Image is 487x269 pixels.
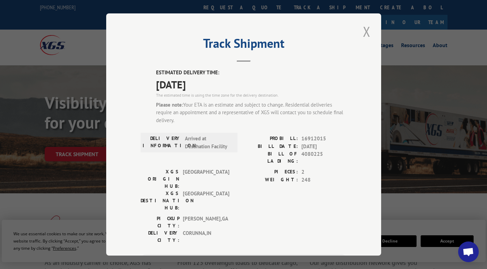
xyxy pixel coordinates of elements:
[156,92,347,98] div: The estimated time is using the time zone for the delivery destination.
[361,22,373,41] button: Close modal
[156,69,347,77] label: ESTIMATED DELIVERY TIME:
[141,215,179,229] label: PICKUP CITY:
[183,190,229,212] span: [GEOGRAPHIC_DATA]
[301,143,347,151] span: [DATE]
[156,77,347,92] span: [DATE]
[244,168,298,176] label: PIECES:
[183,215,229,229] span: [PERSON_NAME] , GA
[156,101,347,125] div: Your ETA is an estimate and subject to change. Residential deliveries require an appointment and ...
[185,135,231,150] span: Arrived at Destination Facility
[244,143,298,151] label: BILL DATE:
[141,39,347,52] h2: Track Shipment
[301,150,347,165] span: 4080225
[143,135,181,150] label: DELIVERY INFORMATION:
[141,168,179,190] label: XGS ORIGIN HUB:
[244,150,298,165] label: BILL OF LADING:
[301,168,347,176] span: 2
[301,135,347,143] span: 16912015
[244,135,298,143] label: PROBILL:
[141,190,179,212] label: XGS DESTINATION HUB:
[301,176,347,184] span: 248
[244,176,298,184] label: WEIGHT:
[183,229,229,244] span: CORUNNA , IN
[183,168,229,190] span: [GEOGRAPHIC_DATA]
[141,229,179,244] label: DELIVERY CITY:
[156,101,183,108] strong: Please note:
[458,241,479,262] a: Open chat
